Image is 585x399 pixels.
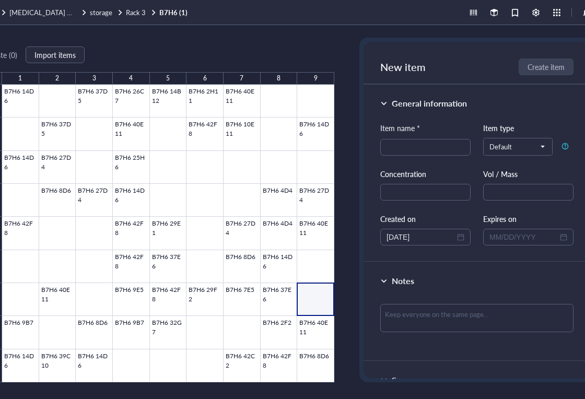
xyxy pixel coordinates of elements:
[380,168,471,180] div: Concentration
[129,72,133,85] div: 4
[314,72,318,85] div: 9
[277,72,280,85] div: 8
[166,72,170,85] div: 5
[489,142,544,151] span: Default
[519,58,574,75] button: Create item
[203,72,207,85] div: 6
[126,7,146,17] span: Rack 3
[380,122,420,134] div: Item name
[26,46,85,63] button: Import items
[380,60,426,74] span: New item
[9,7,87,17] span: [MEDICAL_DATA] Galileo
[380,213,471,225] div: Created on
[9,8,88,17] a: [MEDICAL_DATA] Galileo
[387,231,455,243] input: MM/DD/YYYY
[392,374,418,386] div: Source
[483,213,574,225] div: Expires on
[90,7,112,17] span: storage
[92,72,96,85] div: 3
[90,8,157,17] a: storageRack 3
[34,51,76,59] span: Import items
[392,97,467,110] div: General information
[483,122,574,134] div: Item type
[392,275,414,287] div: Notes
[483,168,574,180] div: Vol / Mass
[159,8,190,17] a: B7H6 (1)
[489,231,558,243] input: MM/DD/YYYY
[55,72,59,85] div: 2
[18,72,22,85] div: 1
[240,72,243,85] div: 7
